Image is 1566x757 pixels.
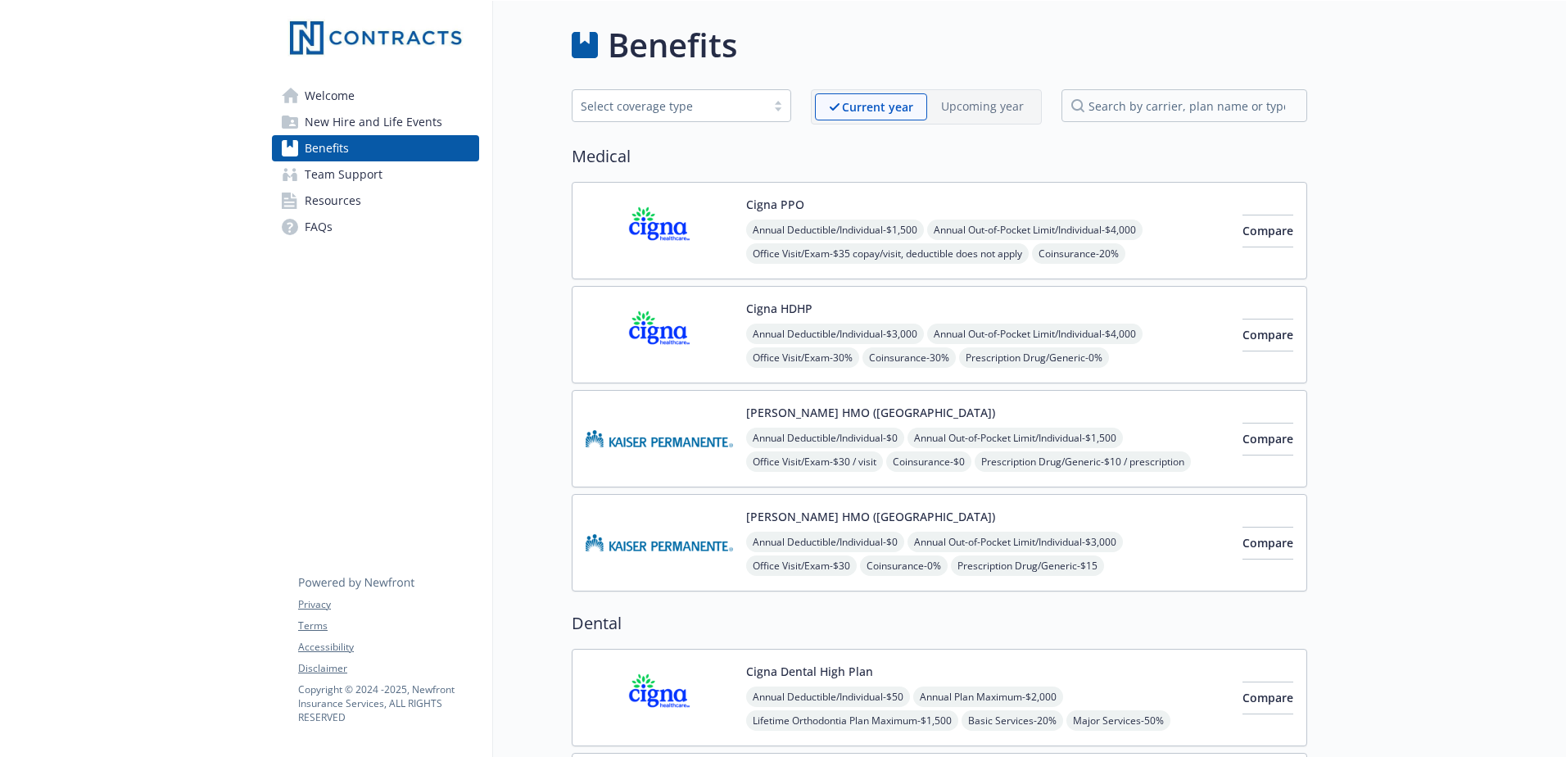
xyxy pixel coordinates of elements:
span: Compare [1242,690,1293,705]
span: Team Support [305,161,382,188]
span: Annual Out-of-Pocket Limit/Individual - $4,000 [927,324,1143,344]
h2: Medical [572,144,1307,169]
button: Cigna Dental High Plan [746,663,873,680]
button: Compare [1242,215,1293,247]
a: Accessibility [298,640,478,655]
img: CIGNA carrier logo [586,300,733,369]
span: Lifetime Orthodontia Plan Maximum - $1,500 [746,710,958,731]
img: CIGNA carrier logo [586,663,733,732]
span: Prescription Drug/Generic - 0% [959,347,1109,368]
span: Major Services - 50% [1066,710,1170,731]
span: New Hire and Life Events [305,109,442,135]
button: Cigna PPO [746,196,804,213]
span: Office Visit/Exam - $30 / visit [746,451,883,472]
a: Team Support [272,161,479,188]
span: Annual Deductible/Individual - $1,500 [746,220,924,240]
span: Annual Deductible/Individual - $0 [746,428,904,448]
img: Kaiser Permanente Insurance Company carrier logo [586,404,733,474]
span: Annual Deductible/Individual - $3,000 [746,324,924,344]
h1: Benefits [608,20,737,70]
img: Kaiser Permanente of Washington carrier logo [586,508,733,578]
h2: Dental [572,611,1307,636]
button: [PERSON_NAME] HMO ([GEOGRAPHIC_DATA]) [746,508,995,525]
a: Resources [272,188,479,214]
p: Copyright © 2024 - 2025 , Newfront Insurance Services, ALL RIGHTS RESERVED [298,682,478,724]
div: Select coverage type [581,97,758,115]
button: Compare [1242,527,1293,560]
span: Compare [1242,223,1293,238]
button: Cigna HDHP [746,300,812,317]
a: New Hire and Life Events [272,109,479,135]
a: Disclaimer [298,661,478,676]
span: Coinsurance - 0% [860,555,948,576]
span: Prescription Drug/Generic - $10 / prescription [975,451,1191,472]
a: FAQs [272,214,479,240]
span: Annual Out-of-Pocket Limit/Individual - $4,000 [927,220,1143,240]
button: [PERSON_NAME] HMO ([GEOGRAPHIC_DATA]) [746,404,995,421]
span: Benefits [305,135,349,161]
span: Compare [1242,431,1293,446]
span: Office Visit/Exam - $35 copay/visit, deductible does not apply [746,243,1029,264]
a: Privacy [298,597,478,612]
span: Annual Out-of-Pocket Limit/Individual - $3,000 [907,532,1123,552]
span: Annual Plan Maximum - $2,000 [913,687,1063,707]
span: Coinsurance - $0 [886,451,971,472]
span: Resources [305,188,361,214]
img: CIGNA carrier logo [586,196,733,265]
span: Annual Out-of-Pocket Limit/Individual - $1,500 [907,428,1123,448]
a: Welcome [272,83,479,109]
span: Compare [1242,535,1293,551]
span: Welcome [305,83,355,109]
span: Office Visit/Exam - 30% [746,347,859,368]
button: Compare [1242,682,1293,714]
span: Annual Deductible/Individual - $50 [746,687,910,707]
input: search by carrier, plan name or type [1061,89,1307,122]
a: Terms [298,619,478,633]
span: Coinsurance - 20% [1032,243,1125,264]
span: Compare [1242,327,1293,342]
span: Prescription Drug/Generic - $15 [951,555,1104,576]
a: Benefits [272,135,479,161]
span: Annual Deductible/Individual - $0 [746,532,904,552]
span: Office Visit/Exam - $30 [746,555,857,576]
p: Current year [842,98,913,116]
span: Upcoming year [927,93,1038,120]
button: Compare [1242,319,1293,351]
span: FAQs [305,214,333,240]
p: Upcoming year [941,97,1024,115]
button: Compare [1242,423,1293,456]
span: Coinsurance - 30% [862,347,956,368]
span: Basic Services - 20% [962,710,1063,731]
